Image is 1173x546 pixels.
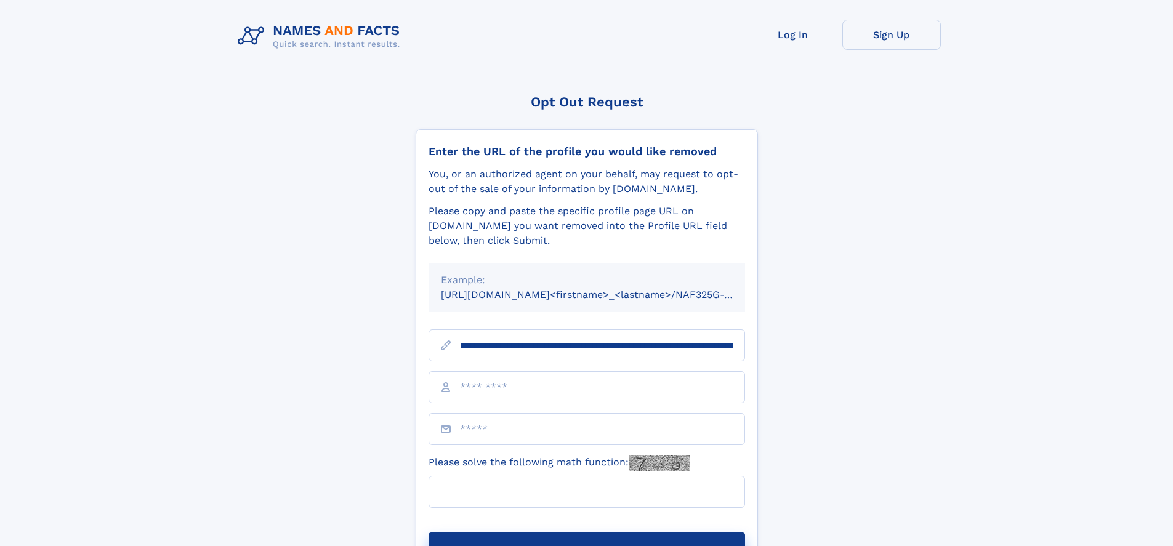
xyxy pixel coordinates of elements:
[429,145,745,158] div: Enter the URL of the profile you would like removed
[429,167,745,196] div: You, or an authorized agent on your behalf, may request to opt-out of the sale of your informatio...
[233,20,410,53] img: Logo Names and Facts
[429,204,745,248] div: Please copy and paste the specific profile page URL on [DOMAIN_NAME] you want removed into the Pr...
[441,289,768,300] small: [URL][DOMAIN_NAME]<firstname>_<lastname>/NAF325G-xxxxxxxx
[744,20,842,50] a: Log In
[441,273,733,287] div: Example:
[842,20,941,50] a: Sign Up
[429,455,690,471] label: Please solve the following math function:
[416,94,758,110] div: Opt Out Request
